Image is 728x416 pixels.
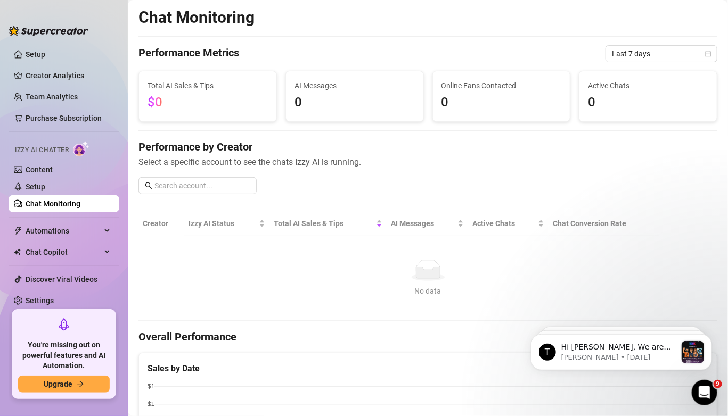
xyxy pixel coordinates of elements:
span: Hi [PERSON_NAME], We are attending XBIZ 🎉. If you’re there too, scan the QR code and drop us a me... [46,30,161,102]
span: Total AI Sales & Tips [148,80,268,91]
a: Settings [26,296,54,305]
span: Automations [26,222,101,239]
span: Izzy AI Status [189,218,256,229]
th: Active Chats [468,211,549,236]
a: Creator Analytics [26,67,111,84]
div: No data [147,285,709,297]
span: Select a specific account to see the chats Izzy AI is running. [138,155,717,169]
span: You're missing out on powerful features and AI Automation. [18,340,110,371]
span: Chat Copilot [26,244,101,261]
a: Purchase Subscription [26,110,111,127]
span: calendar [705,51,711,57]
a: Discover Viral Videos [26,275,97,284]
a: Chat Monitoring [26,199,80,208]
th: Chat Conversion Rate [549,211,659,236]
span: Active Chats [588,80,708,91]
div: Sales by Date [148,362,708,375]
span: $0 [148,95,162,110]
input: Search account... [154,180,250,192]
span: search [145,182,152,189]
th: AI Messages [387,211,468,236]
iframe: Intercom notifications message [515,313,728,387]
th: Creator [138,211,184,236]
span: AI Messages [295,80,415,91]
p: Message from Tanya, sent 5w ago [46,40,161,49]
span: 0 [441,93,562,113]
a: Setup [26,50,45,59]
span: AI Messages [391,218,455,229]
img: Chat Copilot [14,248,21,256]
span: 9 [714,380,722,388]
span: Total AI Sales & Tips [274,218,374,229]
th: Izzy AI Status [184,211,269,236]
span: Izzy AI Chatter [15,145,69,155]
span: 0 [588,93,708,113]
span: Active Chats [472,218,536,229]
img: AI Chatter [73,141,89,156]
th: Total AI Sales & Tips [269,211,387,236]
iframe: Intercom live chat [692,380,717,405]
a: Setup [26,182,45,191]
button: Upgradearrow-right [18,376,110,393]
span: Upgrade [44,380,72,388]
h4: Performance Metrics [138,45,239,62]
span: arrow-right [77,380,84,388]
span: thunderbolt [14,227,22,235]
h4: Overall Performance [138,329,717,344]
span: Online Fans Contacted [441,80,562,91]
img: logo-BBDzfeDw.svg [9,26,88,36]
span: 0 [295,93,415,113]
span: Last 7 days [612,46,711,62]
span: rocket [58,318,70,331]
h4: Performance by Creator [138,139,717,154]
h2: Chat Monitoring [138,7,255,28]
a: Content [26,165,53,174]
a: Team Analytics [26,93,78,101]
